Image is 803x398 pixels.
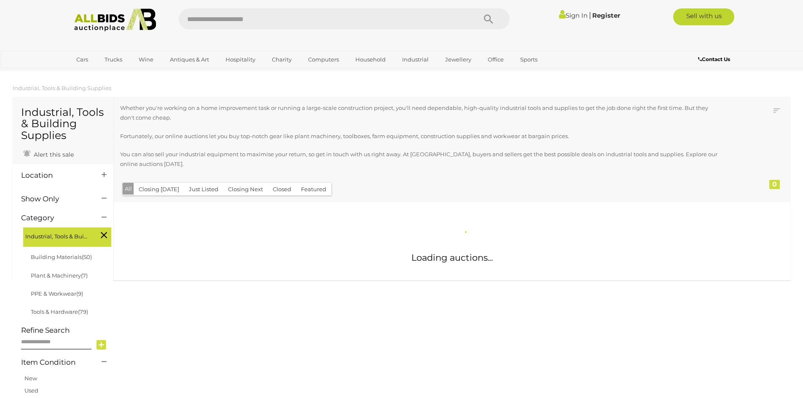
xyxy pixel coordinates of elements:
[71,53,94,67] a: Cars
[350,53,391,67] a: Household
[467,8,510,29] button: Search
[31,272,88,279] a: Plant & Machinery(7)
[223,183,268,196] button: Closing Next
[76,290,83,297] span: (9)
[21,358,89,366] h4: Item Condition
[592,11,620,19] a: Register
[32,151,74,158] span: Alert this sale
[184,183,223,196] button: Just Listed
[266,53,297,67] a: Charity
[698,56,730,62] b: Contact Us
[21,147,76,160] a: Alert this sale
[482,53,509,67] a: Office
[120,103,722,123] p: Whether you're working on a home improvement task or running a large-scale construction project, ...
[268,183,296,196] button: Closed
[296,183,331,196] button: Featured
[515,53,543,67] a: Sports
[164,53,215,67] a: Antiques & Art
[673,8,734,25] a: Sell with us
[71,67,142,80] a: [GEOGRAPHIC_DATA]
[120,131,722,141] p: Fortunately, our online auctions let you buy top-notch gear like plant machinery, toolboxes, farm...
[303,53,344,67] a: Computers
[120,150,722,169] p: You can also sell your industrial equipment to maximise your return, so get in touch with us righ...
[21,171,89,179] h4: Location
[70,8,161,32] img: Allbids.com.au
[440,53,477,67] a: Jewellery
[78,308,88,315] span: (79)
[134,183,184,196] button: Closing [DATE]
[21,107,105,142] h1: Industrial, Tools & Building Supplies
[81,272,88,279] span: (7)
[397,53,434,67] a: Industrial
[220,53,261,67] a: Hospitality
[21,214,89,222] h4: Category
[25,230,89,241] span: Industrial, Tools & Building Supplies
[13,85,111,91] a: Industrial, Tools & Building Supplies
[82,254,92,260] span: (50)
[559,11,588,19] a: Sign In
[698,55,732,64] a: Contact Us
[31,254,92,260] a: Building Materials(50)
[21,326,111,334] h4: Refine Search
[411,252,493,263] span: Loading auctions...
[31,290,83,297] a: PPE & Workwear(9)
[24,387,38,394] a: Used
[31,308,88,315] a: Tools & Hardware(79)
[133,53,159,67] a: Wine
[99,53,128,67] a: Trucks
[589,11,591,20] span: |
[24,375,37,382] a: New
[123,183,134,195] button: All
[21,195,89,203] h4: Show Only
[769,180,780,189] div: 0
